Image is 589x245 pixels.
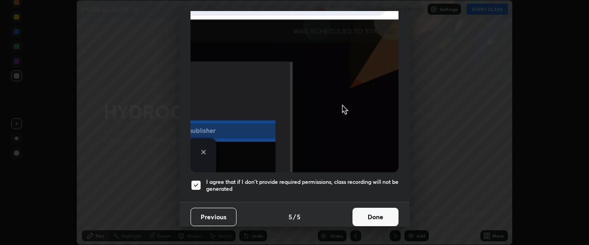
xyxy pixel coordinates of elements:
[297,212,300,222] h4: 5
[206,178,398,193] h5: I agree that if I don't provide required permissions, class recording will not be generated
[191,208,237,226] button: Previous
[289,212,292,222] h4: 5
[352,208,398,226] button: Done
[293,212,296,222] h4: /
